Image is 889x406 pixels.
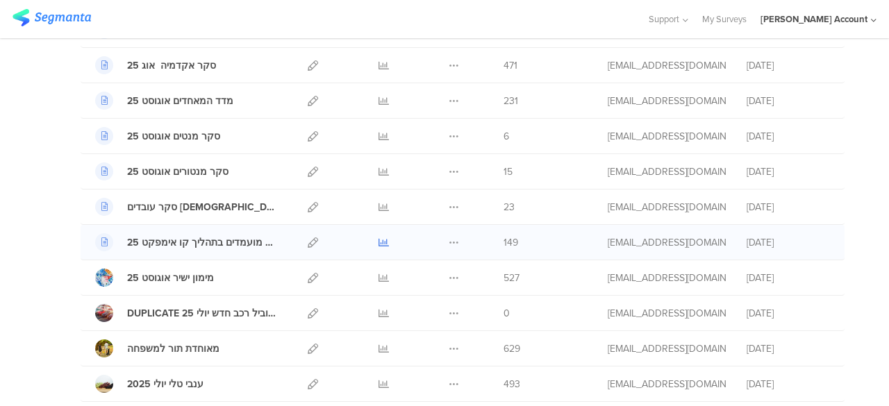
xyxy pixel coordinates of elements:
div: DUPLICATE כל מוביל רכב חדש יולי 25 [127,306,277,321]
a: ענבי טלי יולי 2025 [95,375,203,393]
div: סקר מנטורים אוגוסט 25 [127,164,229,179]
div: [DATE] [747,271,830,285]
div: [DATE] [747,306,830,321]
a: מדד המאחדים אוגוסט 25 [95,92,233,110]
div: סקר עובדים ערבים שהושמו אוגוסט 25 [127,200,277,214]
span: 231 [504,94,518,108]
img: segmanta logo [13,9,91,26]
div: afkar2005@gmail.com [608,235,726,250]
span: 527 [504,271,520,285]
div: [DATE] [747,129,830,144]
div: מאוחדת תור למשפחה [127,341,219,356]
div: [DATE] [747,235,830,250]
div: [DATE] [747,200,830,214]
span: 23 [504,200,515,214]
span: 493 [504,377,520,391]
a: מימון ישיר אוגוסט 25 [95,269,214,287]
div: afkar2005@gmail.com [608,94,726,108]
span: 149 [504,235,518,250]
div: afkar2005@gmail.com [608,377,726,391]
a: סקר אקדמיה אוג 25 [95,56,216,74]
div: [DATE] [747,377,830,391]
span: 6 [504,129,509,144]
div: [DATE] [747,341,830,356]
div: afkar2005@gmail.com [608,200,726,214]
span: 471 [504,58,517,73]
div: afkar2005@gmail.com [608,271,726,285]
div: [DATE] [747,94,830,108]
div: [PERSON_NAME] Account [761,12,867,26]
a: סקר עובדים [DEMOGRAPHIC_DATA] שהושמו אוגוסט 25 [95,198,277,216]
a: סקר מנטים אוגוסט 25 [95,127,220,145]
span: 0 [504,306,510,321]
a: סקר מנטורים אוגוסט 25 [95,162,229,180]
a: מאוחדת תור למשפחה [95,339,219,357]
div: ענבי טלי יולי 2025 [127,377,203,391]
span: Support [649,12,679,26]
div: [DATE] [747,58,830,73]
a: DUPLICATE כל מוביל רכב חדש יולי 25 [95,304,277,322]
div: סקר אקדמיה אוג 25 [127,58,216,73]
div: afkar2005@gmail.com [608,341,726,356]
div: afkar2005@gmail.com [608,129,726,144]
div: afkar2005@gmail.com [608,58,726,73]
span: 15 [504,164,513,179]
div: מימון ישיר אוגוסט 25 [127,271,214,285]
div: סקר מנטים אוגוסט 25 [127,129,220,144]
a: סקר מועמדים בתהליך קו אימפקט 25 [95,233,277,251]
div: [DATE] [747,164,830,179]
div: מדד המאחדים אוגוסט 25 [127,94,233,108]
div: סקר מועמדים בתהליך קו אימפקט 25 [127,235,277,250]
span: 629 [504,341,520,356]
div: afkar2005@gmail.com [608,164,726,179]
div: afkar2005@gmail.com [608,306,726,321]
